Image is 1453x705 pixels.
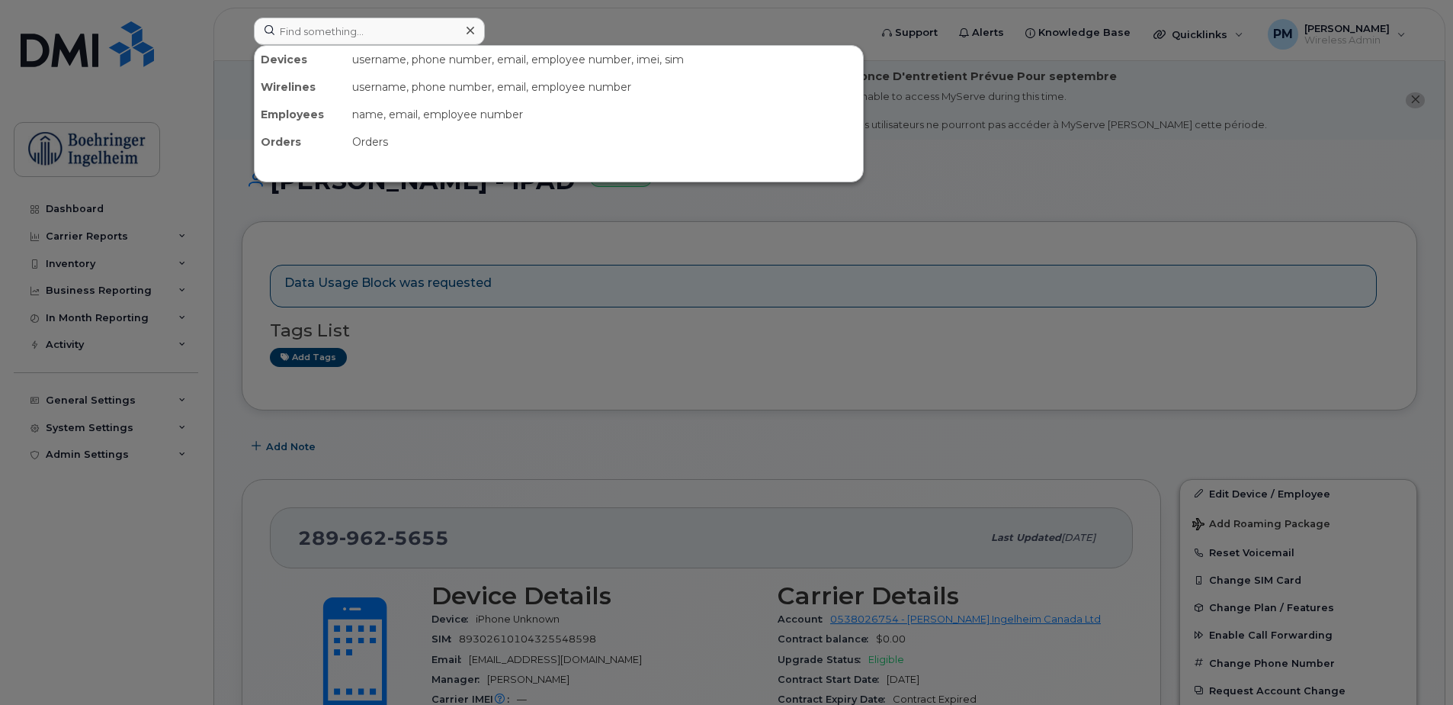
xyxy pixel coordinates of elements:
div: Orders [346,128,863,156]
div: username, phone number, email, employee number [346,73,863,101]
div: username, phone number, email, employee number, imei, sim [346,46,863,73]
div: Devices [255,46,346,73]
div: Employees [255,101,346,128]
div: Orders [255,128,346,156]
div: Wirelines [255,73,346,101]
div: name, email, employee number [346,101,863,128]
